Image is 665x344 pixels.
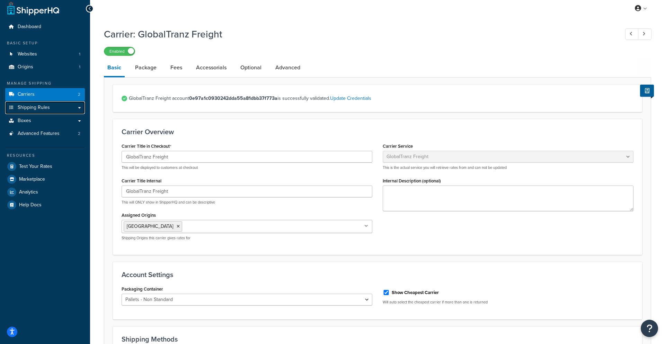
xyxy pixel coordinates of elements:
[5,61,85,74] li: Origins
[122,213,156,218] label: Assigned Origins
[5,61,85,74] a: Origins1
[383,300,633,305] p: Will auto select the cheapest carrier if more than one is returned
[5,160,85,173] a: Test Your Rates
[638,28,651,40] a: Next Record
[5,48,85,61] li: Websites
[122,200,372,205] p: This will ONLY show in ShipperHQ and can be descriptive
[18,51,37,57] span: Websites
[78,92,80,97] span: 2
[122,286,163,292] label: Packaging Container
[122,235,372,241] p: Shipping Origins this carrier gives rates for
[5,40,85,46] div: Basic Setup
[383,165,633,170] p: This is the actual service you will retrieve rates from and can not be updated
[19,177,45,182] span: Marketplace
[122,335,633,343] h3: Shipping Methods
[5,48,85,61] a: Websites1
[104,47,135,55] label: Enabled
[5,127,85,140] a: Advanced Features2
[5,20,85,33] a: Dashboard
[5,153,85,158] div: Resources
[19,164,52,170] span: Test Your Rates
[104,59,125,77] a: Basic
[104,27,612,41] h1: Carrier: GlobalTranz Freight
[193,59,230,76] a: Accessorials
[19,189,38,195] span: Analytics
[237,59,265,76] a: Optional
[122,128,633,136] h3: Carrier Overview
[272,59,304,76] a: Advanced
[78,131,80,137] span: 2
[625,28,639,40] a: Previous Record
[5,186,85,198] a: Analytics
[5,173,85,186] a: Marketplace
[18,118,31,124] span: Boxes
[79,51,80,57] span: 1
[5,80,85,86] div: Manage Shipping
[122,144,171,149] label: Carrier Title in Checkout
[79,64,80,70] span: 1
[167,59,186,76] a: Fees
[19,202,42,208] span: Help Docs
[18,64,33,70] span: Origins
[383,144,413,149] label: Carrier Service
[5,88,85,101] a: Carriers2
[18,105,50,111] span: Shipping Rules
[640,85,654,97] button: Show Help Docs
[5,88,85,101] li: Carriers
[5,127,85,140] li: Advanced Features
[189,95,277,102] strong: 0e97a1c0930242dda55a81dbb37f773a
[5,199,85,211] a: Help Docs
[122,178,161,183] label: Carrier Title Internal
[122,271,633,278] h3: Account Settings
[5,101,85,114] a: Shipping Rules
[641,320,658,337] button: Open Resource Center
[5,114,85,127] a: Boxes
[132,59,160,76] a: Package
[129,94,633,103] span: GlobalTranz Freight account is successfully validated.
[127,223,173,230] span: [GEOGRAPHIC_DATA]
[18,131,60,137] span: Advanced Features
[392,290,439,296] label: Show Cheapest Carrier
[383,178,441,183] label: Internal Description (optional)
[18,92,35,97] span: Carriers
[122,165,372,170] p: This will be displayed to customers at checkout
[18,24,41,30] span: Dashboard
[330,95,371,102] a: Update Credentials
